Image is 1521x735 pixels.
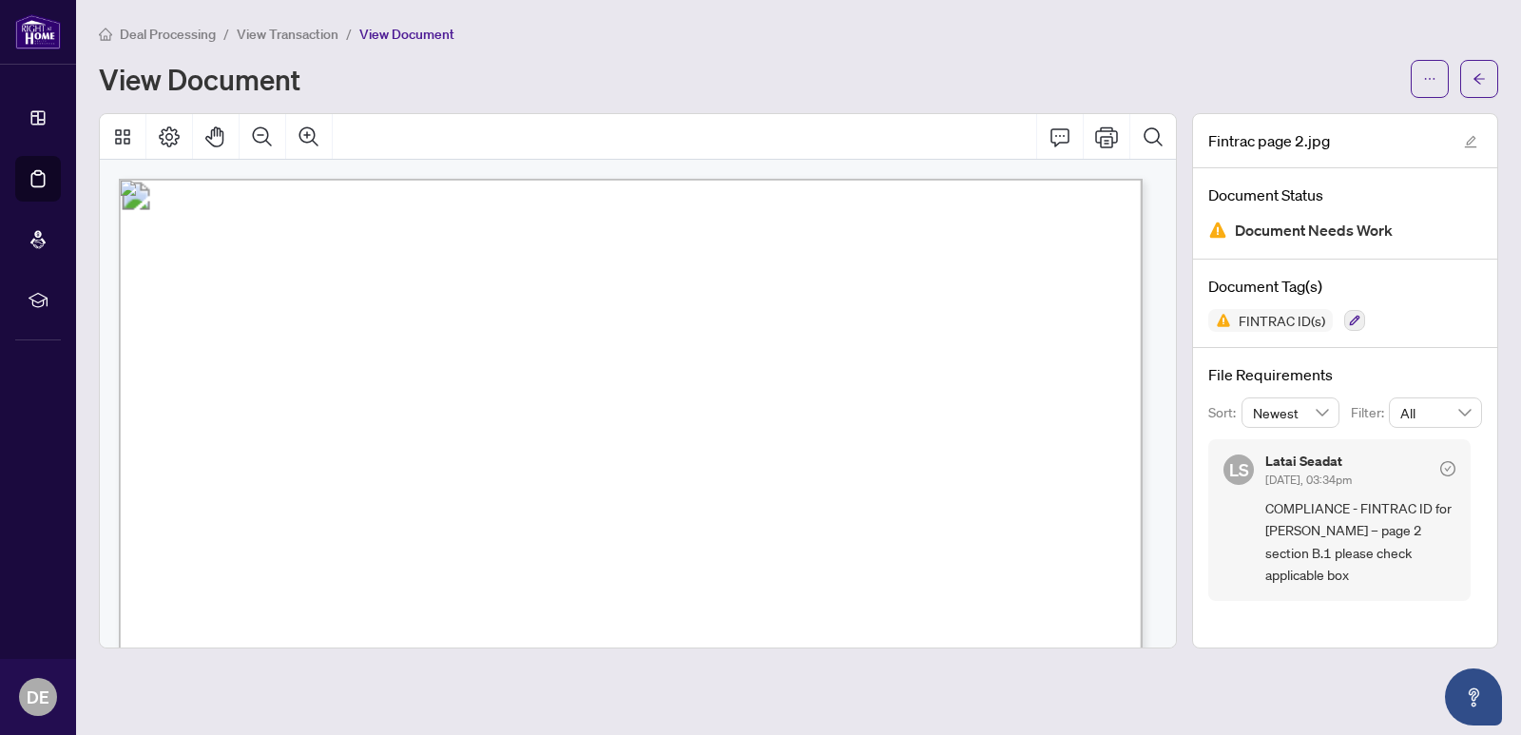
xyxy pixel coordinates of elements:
span: View Document [359,26,454,43]
h4: Document Status [1208,184,1482,206]
img: Status Icon [1208,309,1231,332]
span: [DATE], 03:34pm [1265,473,1352,487]
h1: View Document [99,64,300,94]
span: check-circle [1440,461,1455,476]
span: FINTRAC ID(s) [1231,314,1333,327]
p: Filter: [1351,402,1389,423]
li: / [346,23,352,45]
span: edit [1464,135,1477,148]
span: Deal Processing [120,26,216,43]
p: Sort: [1208,402,1242,423]
span: ellipsis [1423,72,1436,86]
span: Newest [1253,398,1329,427]
span: COMPLIANCE - FINTRAC ID for [PERSON_NAME] – page 2 section B.1 please check applicable box [1265,497,1455,587]
span: arrow-left [1473,72,1486,86]
span: LS [1229,456,1249,483]
span: Document Needs Work [1235,218,1393,243]
span: Fintrac page 2.jpg [1208,129,1330,152]
img: Document Status [1208,221,1227,240]
h5: Latai Seadat [1265,455,1352,468]
span: All [1400,398,1471,427]
li: / [223,23,229,45]
h4: Document Tag(s) [1208,275,1482,298]
h4: File Requirements [1208,363,1482,386]
button: Open asap [1445,668,1502,725]
span: View Transaction [237,26,338,43]
span: home [99,28,112,41]
img: logo [15,14,61,49]
span: DE [27,684,49,710]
